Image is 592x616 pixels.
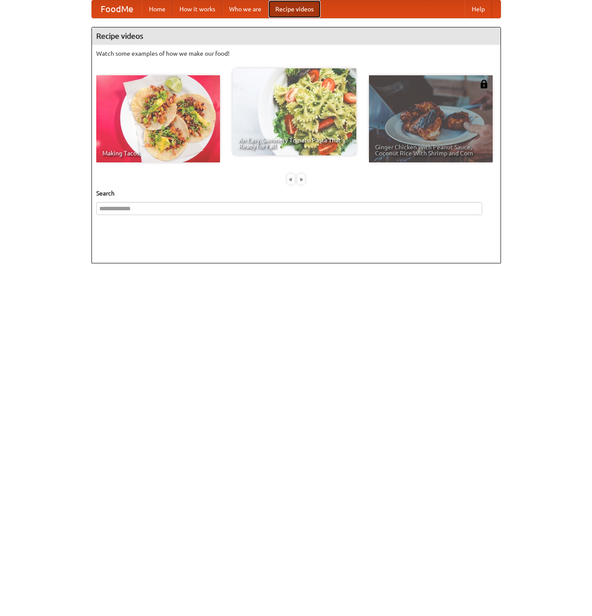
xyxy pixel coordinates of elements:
a: Making Tacos [96,75,220,162]
span: An Easy, Summery Tomato Pasta That's Ready for Fall [239,137,350,149]
a: Help [465,0,492,18]
a: Who we are [222,0,268,18]
h5: Search [96,189,496,198]
div: » [297,174,305,185]
img: 483408.png [480,80,488,88]
a: Recipe videos [268,0,321,18]
a: How it works [173,0,222,18]
h4: Recipe videos [92,27,501,45]
a: Home [142,0,173,18]
span: Making Tacos [102,150,214,156]
a: FoodMe [92,0,142,18]
p: Watch some examples of how we make our food! [96,49,496,58]
a: An Easy, Summery Tomato Pasta That's Ready for Fall [233,68,356,155]
div: « [287,174,295,185]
